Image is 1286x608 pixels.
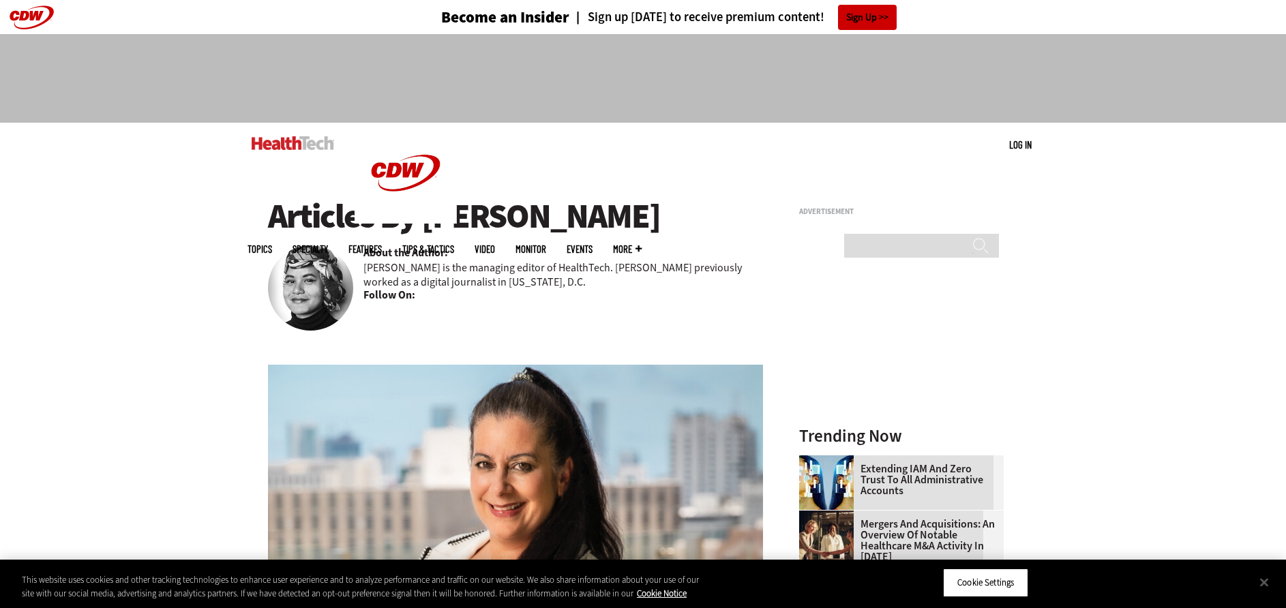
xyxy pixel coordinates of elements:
span: More [613,244,642,254]
button: Close [1249,567,1279,597]
div: This website uses cookies and other tracking technologies to enhance user experience and to analy... [22,573,707,600]
a: Features [348,244,382,254]
p: [PERSON_NAME] is the managing editor of HealthTech. [PERSON_NAME] previously worked as a digital ... [363,260,763,289]
a: MonITor [515,244,546,254]
a: business leaders shake hands in conference room [799,511,861,521]
a: Mergers and Acquisitions: An Overview of Notable Healthcare M&A Activity in [DATE] [799,519,996,562]
img: abstract image of woman with pixelated face [799,455,854,510]
a: Log in [1009,138,1032,151]
b: Follow On: [363,288,415,303]
div: User menu [1009,138,1032,152]
a: Sign Up [838,5,897,30]
iframe: advertisement [799,221,1004,391]
span: Topics [248,244,272,254]
a: More information about your privacy [637,588,687,599]
iframe: advertisement [395,48,891,109]
a: CDW [355,213,457,227]
a: Extending IAM and Zero Trust to All Administrative Accounts [799,463,996,496]
button: Cookie Settings [943,568,1028,597]
img: Home [252,136,334,150]
span: Specialty [293,244,328,254]
h3: Trending Now [799,427,1004,444]
a: Events [567,244,593,254]
a: Become an Insider [390,10,569,25]
h3: Become an Insider [441,10,569,25]
a: Video [475,244,495,254]
a: Sign up [DATE] to receive premium content! [569,11,824,24]
img: Home [355,123,457,224]
img: Teta-Alim [268,245,353,331]
a: Tips & Tactics [402,244,454,254]
img: business leaders shake hands in conference room [799,511,854,565]
a: abstract image of woman with pixelated face [799,455,861,466]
